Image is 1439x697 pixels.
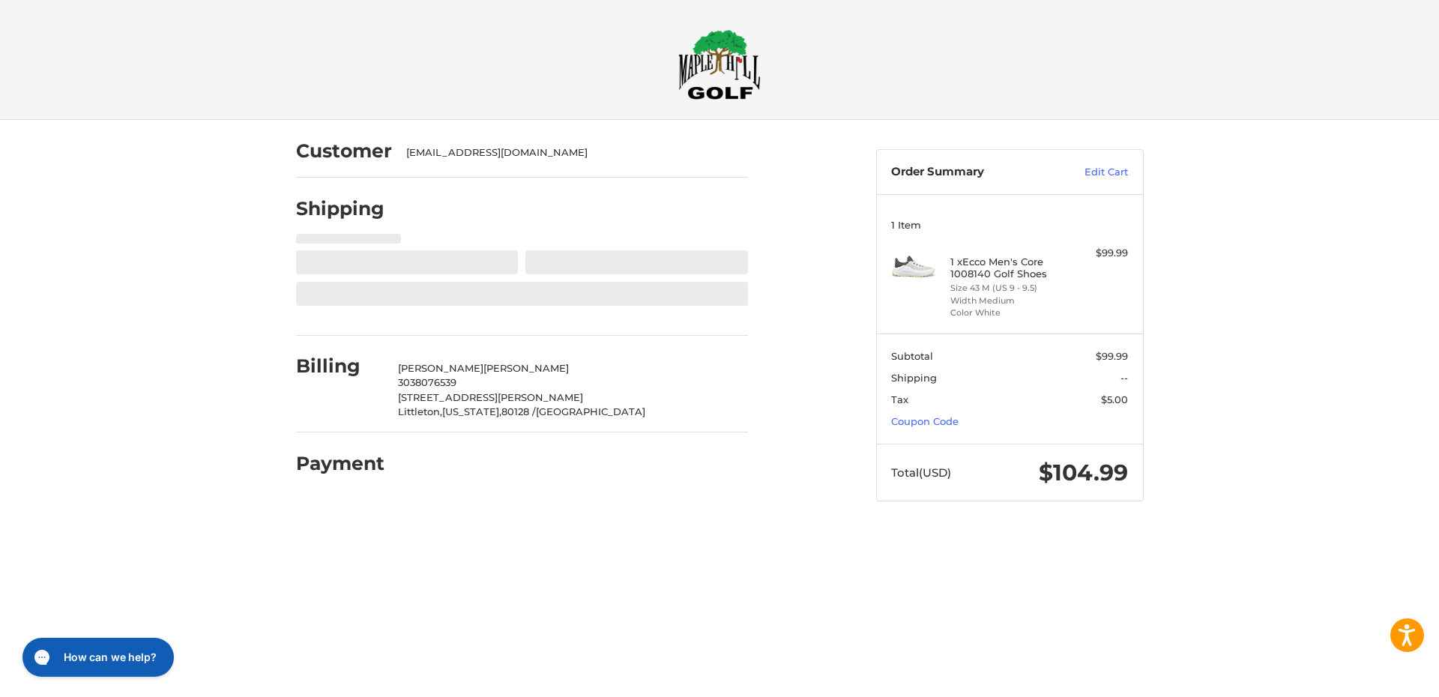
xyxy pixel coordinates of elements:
iframe: Gorgias live chat messenger [15,633,178,682]
h2: Billing [296,354,384,378]
div: [EMAIL_ADDRESS][DOMAIN_NAME] [406,145,733,160]
img: Maple Hill Golf [678,29,761,100]
div: $99.99 [1069,246,1128,261]
span: Shipping [891,372,937,384]
span: [US_STATE], [442,405,501,417]
span: Subtotal [891,350,933,362]
h4: 1 x Ecco Men's Core 1008140 Golf Shoes [950,256,1065,280]
h2: Payment [296,452,384,475]
span: $104.99 [1039,459,1128,486]
span: Littleton, [398,405,442,417]
span: [GEOGRAPHIC_DATA] [536,405,645,417]
h3: Order Summary [891,165,1052,180]
span: 3038076539 [398,376,456,388]
h2: Customer [296,139,392,163]
a: Coupon Code [891,415,959,427]
span: $99.99 [1096,350,1128,362]
li: Color White [950,307,1065,319]
span: Tax [891,393,908,405]
li: Size 43 M (US 9 - 9.5) [950,282,1065,295]
span: Total (USD) [891,465,951,480]
span: -- [1120,372,1128,384]
h3: 1 Item [891,219,1128,231]
span: [STREET_ADDRESS][PERSON_NAME] [398,391,583,403]
span: $5.00 [1101,393,1128,405]
h2: Shipping [296,197,384,220]
span: [PERSON_NAME] [398,362,483,374]
li: Width Medium [950,295,1065,307]
a: Edit Cart [1052,165,1128,180]
span: 80128 / [501,405,536,417]
span: [PERSON_NAME] [483,362,569,374]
